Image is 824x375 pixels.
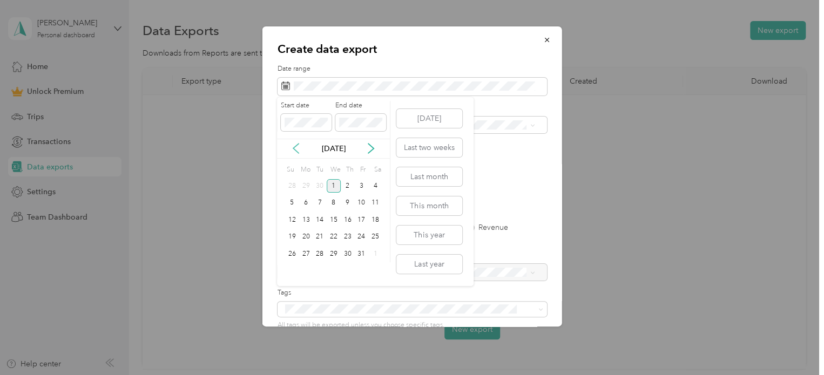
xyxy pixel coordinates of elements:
div: 7 [313,196,327,210]
div: 31 [354,247,368,261]
div: Fr [358,162,368,178]
p: Create data export [278,42,547,57]
div: 22 [327,230,341,244]
div: 1 [327,179,341,193]
p: All tags will be exported unless you choose specific tags. [278,321,547,330]
div: 27 [299,247,313,261]
iframe: Everlance-gr Chat Button Frame [764,315,824,375]
div: 10 [354,196,368,210]
div: 14 [313,213,327,227]
div: 20 [299,230,313,244]
div: 5 [285,196,299,210]
label: End date [335,101,386,111]
div: Sa [372,162,382,178]
div: 2 [341,179,355,193]
div: 30 [313,179,327,193]
div: 28 [285,179,299,193]
div: 16 [341,213,355,227]
button: Last two weeks [396,138,462,157]
div: Tu [314,162,325,178]
div: Th [344,162,354,178]
div: 8 [327,196,341,210]
div: 6 [299,196,313,210]
div: 26 [285,247,299,261]
div: 21 [313,230,327,244]
button: [DATE] [396,109,462,128]
div: 11 [368,196,382,210]
div: Mo [299,162,311,178]
label: Tags [278,288,547,298]
button: Last month [396,167,462,186]
button: This year [396,226,462,244]
div: 24 [354,230,368,244]
button: This month [396,196,462,215]
div: 25 [368,230,382,244]
div: 19 [285,230,299,244]
div: 12 [285,213,299,227]
div: 29 [299,179,313,193]
div: 28 [313,247,327,261]
p: [DATE] [311,143,356,154]
label: Start date [281,101,332,111]
div: 9 [341,196,355,210]
div: 4 [368,179,382,193]
div: 3 [354,179,368,193]
div: We [328,162,341,178]
div: 29 [327,247,341,261]
div: 23 [341,230,355,244]
div: 1 [368,247,382,261]
label: Date range [278,64,547,74]
div: 17 [354,213,368,227]
div: 13 [299,213,313,227]
div: 18 [368,213,382,227]
button: Last year [396,255,462,274]
div: Su [285,162,295,178]
div: 15 [327,213,341,227]
div: 30 [341,247,355,261]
